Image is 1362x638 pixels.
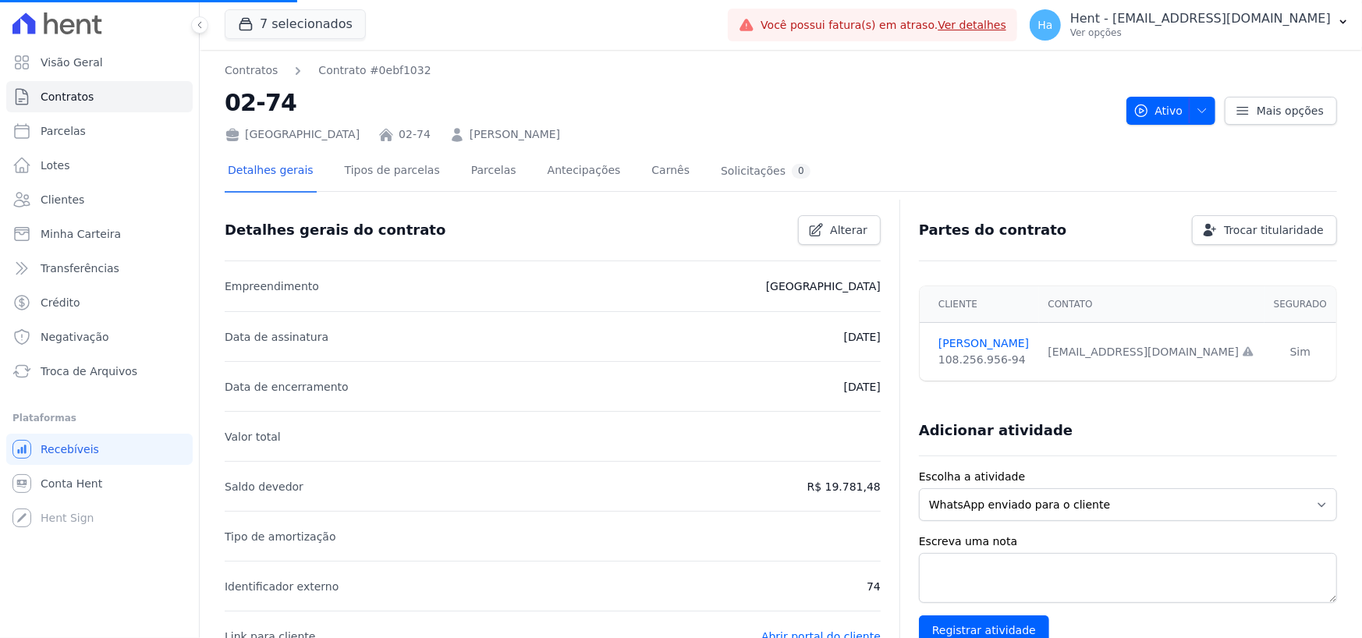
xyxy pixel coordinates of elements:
[919,221,1067,239] h3: Partes do contrato
[1037,19,1052,30] span: Ha
[41,261,119,276] span: Transferências
[225,221,445,239] h3: Detalhes gerais do contrato
[1133,97,1183,125] span: Ativo
[6,150,193,181] a: Lotes
[468,151,520,193] a: Parcelas
[41,55,103,70] span: Visão Geral
[6,434,193,465] a: Recebíveis
[225,527,336,546] p: Tipo de amortização
[761,17,1006,34] span: Você possui fatura(s) em atraso.
[6,115,193,147] a: Parcelas
[225,85,1114,120] h2: 02-74
[225,9,366,39] button: 7 selecionados
[1017,3,1362,47] button: Ha Hent - [EMAIL_ADDRESS][DOMAIN_NAME] Ver opções
[399,126,431,143] a: 02-74
[919,533,1337,550] label: Escreva uma nota
[225,62,431,79] nav: Breadcrumb
[6,468,193,499] a: Conta Hent
[225,126,360,143] div: [GEOGRAPHIC_DATA]
[6,47,193,78] a: Visão Geral
[1264,286,1336,323] th: Segurado
[41,89,94,105] span: Contratos
[1070,27,1331,39] p: Ver opções
[225,577,339,596] p: Identificador externo
[544,151,624,193] a: Antecipações
[6,356,193,387] a: Troca de Arquivos
[938,335,1030,352] a: [PERSON_NAME]
[225,62,1114,79] nav: Breadcrumb
[41,226,121,242] span: Minha Carteira
[919,421,1073,440] h3: Adicionar atividade
[41,158,70,173] span: Lotes
[1039,286,1264,323] th: Contato
[225,151,317,193] a: Detalhes gerais
[1048,344,1255,360] div: [EMAIL_ADDRESS][DOMAIN_NAME]
[470,126,560,143] a: [PERSON_NAME]
[41,295,80,310] span: Crédito
[1070,11,1331,27] p: Hent - [EMAIL_ADDRESS][DOMAIN_NAME]
[648,151,693,193] a: Carnês
[1264,323,1336,381] td: Sim
[225,62,278,79] a: Contratos
[1192,215,1337,245] a: Trocar titularidade
[41,123,86,139] span: Parcelas
[798,215,881,245] a: Alterar
[41,441,99,457] span: Recebíveis
[721,164,810,179] div: Solicitações
[12,409,186,427] div: Plataformas
[938,352,1030,368] div: 108.256.956-94
[792,164,810,179] div: 0
[6,218,193,250] a: Minha Carteira
[766,277,881,296] p: [GEOGRAPHIC_DATA]
[6,81,193,112] a: Contratos
[6,253,193,284] a: Transferências
[6,287,193,318] a: Crédito
[844,377,881,396] p: [DATE]
[225,427,281,446] p: Valor total
[41,329,109,345] span: Negativação
[718,151,814,193] a: Solicitações0
[225,277,319,296] p: Empreendimento
[1225,97,1337,125] a: Mais opções
[938,19,1006,31] a: Ver detalhes
[342,151,443,193] a: Tipos de parcelas
[844,328,881,346] p: [DATE]
[6,321,193,353] a: Negativação
[1224,222,1324,238] span: Trocar titularidade
[225,328,328,346] p: Data de assinatura
[225,477,303,496] p: Saldo devedor
[1257,103,1324,119] span: Mais opções
[830,222,867,238] span: Alterar
[41,363,137,379] span: Troca de Arquivos
[807,477,881,496] p: R$ 19.781,48
[318,62,431,79] a: Contrato #0ebf1032
[225,377,349,396] p: Data de encerramento
[867,577,881,596] p: 74
[919,469,1337,485] label: Escolha a atividade
[6,184,193,215] a: Clientes
[1126,97,1216,125] button: Ativo
[41,476,102,491] span: Conta Hent
[920,286,1039,323] th: Cliente
[41,192,84,207] span: Clientes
